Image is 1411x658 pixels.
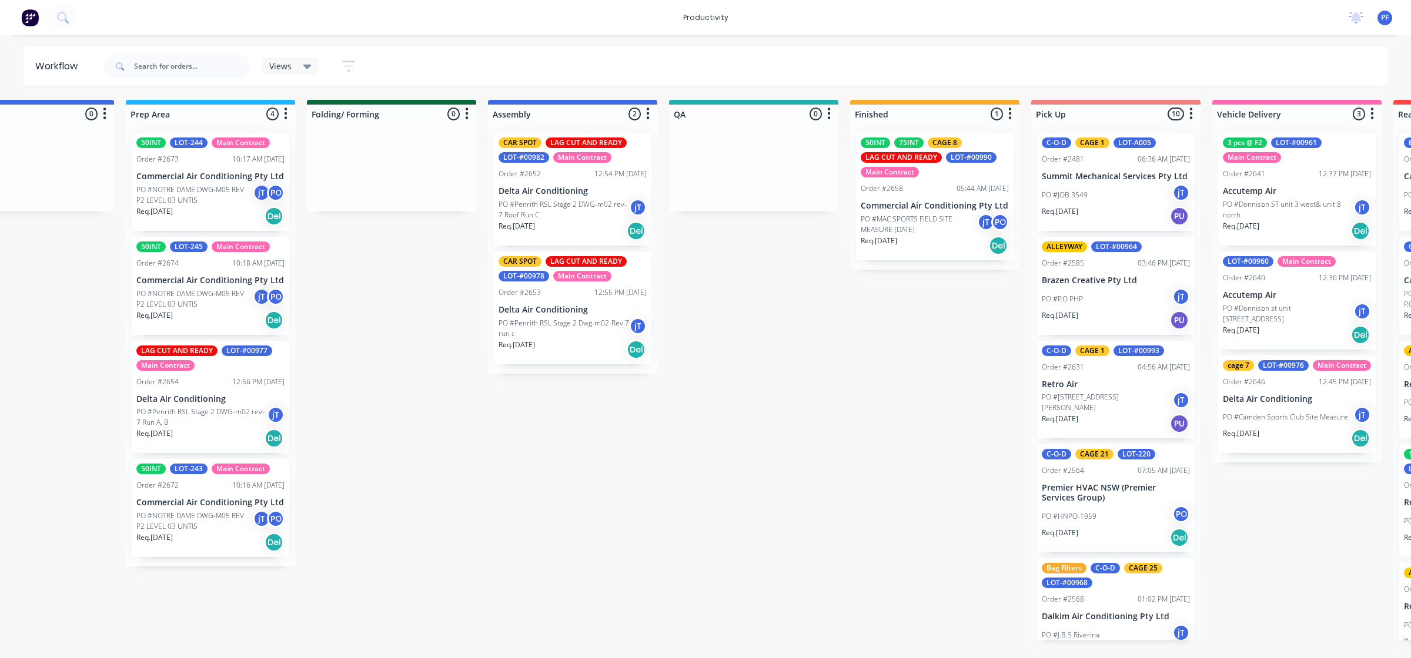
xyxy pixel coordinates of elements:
[928,137,962,148] div: CAGE 8
[1319,273,1371,283] div: 12:36 PM [DATE]
[136,184,253,206] p: PO #NOTRE DAME DWG-M05 REV P2 LEVEL 03 UNTIS
[1353,303,1371,320] div: jT
[499,318,629,339] p: PO #Penrith RSL Stage 2 Dwg-m02-Rev 7 run c
[1042,190,1088,200] p: PO #JOB 3549
[499,340,535,350] p: Req. [DATE]
[856,133,1014,260] div: 50INT75INTCAGE 8LAG CUT AND READYLOT-#00990Main ContractOrder #265805:44 AM [DATE]Commercial Air ...
[499,305,647,315] p: Delta Air Conditioning
[1223,199,1353,220] p: PO #Donnison ST unit 3 west& unit 8 north
[1042,258,1084,268] div: Order #2585
[1037,341,1195,439] div: C-O-DCAGE 1LOT-#00993Order #263104:56 AM [DATE]Retro AirPO #[STREET_ADDRESS][PERSON_NAME]jTReq.[D...
[1042,511,1096,522] p: PO #HNPO-1959
[1042,294,1083,304] p: PO #P.O PHP
[1353,199,1371,216] div: jT
[136,288,253,310] p: PO #NOTRE DAME DWG-M05 REV P2 LEVEL 03 UNTIS
[136,137,166,148] div: 50INT
[1223,377,1265,387] div: Order #2646
[136,394,285,404] p: Delta Air Conditioning
[1042,578,1092,588] div: LOT-#00968
[1042,612,1190,622] p: Dalkim Air Conditioning Pty Ltd
[1218,133,1376,246] div: 3 pcs @ F2LOT-#00961Main ContractOrder #264112:37 PM [DATE]Accutemp AirPO #Donnison ST unit 3 wes...
[1223,152,1281,163] div: Main Contract
[265,311,283,330] div: Del
[1218,355,1376,454] div: cage 7LOT-#00976Main ContractOrder #264612:45 PM [DATE]Delta Air ConditioningPO #Camden Sports Cl...
[991,213,1009,231] div: PO
[265,429,283,448] div: Del
[1042,172,1190,182] p: Summit Mechanical Services Pty Ltd
[861,236,897,246] p: Req. [DATE]
[136,498,285,508] p: Commercial Air Conditioning Pty Ltd
[253,184,270,202] div: jT
[212,137,270,148] div: Main Contract
[1042,465,1084,476] div: Order #2564
[267,510,285,528] div: PO
[267,406,285,424] div: jT
[1223,412,1348,422] p: PO #Camden Sports Club Site Measure
[136,360,195,371] div: Main Contract
[629,317,647,335] div: jT
[499,137,541,148] div: CAR SPOT
[1037,237,1195,335] div: ALLEYWAYLOT-#00964Order #258503:46 PM [DATE]Brazen Creative Pty LtdPO #P.O PHPjTReq.[DATE]PU
[594,287,647,298] div: 12:55 PM [DATE]
[1042,345,1071,356] div: C-O-D
[1042,206,1078,217] p: Req. [DATE]
[1351,325,1370,344] div: Del
[1042,380,1190,390] p: Retro Air
[1042,449,1071,459] div: C-O-D
[1042,594,1084,605] div: Order #2568
[1124,563,1162,573] div: CAGE 25
[1278,256,1336,267] div: Main Contract
[494,251,651,364] div: CAR SPOTLAG CUT AND READYLOT-#00978Main ContractOrder #265312:55 PM [DATE]Delta Air ConditioningP...
[1223,137,1267,148] div: 3 pcs @ F2
[132,237,289,335] div: 50INTLOT-245Main ContractOrder #267410:18 AM [DATE]Commercial Air Conditioning Pty LtdPO #NOTRE D...
[499,152,549,163] div: LOT-#00982
[232,154,285,164] div: 10:17 AM [DATE]
[1042,241,1087,252] div: ALLEYWAY
[1271,137,1322,148] div: LOT-#00961
[1172,505,1190,523] div: PO
[1170,528,1189,547] div: Del
[267,288,285,305] div: PO
[553,271,611,281] div: Main Contract
[499,256,541,267] div: CAR SPOT
[212,464,270,474] div: Main Contract
[232,480,285,491] div: 10:16 AM [DATE]
[1258,360,1309,371] div: LOT-#00976
[1223,273,1265,283] div: Order #2640
[1172,624,1190,642] div: jT
[1075,345,1109,356] div: CAGE 1
[170,241,208,252] div: LOT-245
[265,207,283,226] div: Del
[1042,392,1172,413] p: PO #[STREET_ADDRESS][PERSON_NAME]
[627,221,646,240] div: Del
[232,377,285,387] div: 12:56 PM [DATE]
[1223,303,1353,324] p: PO #Donnison st unit [STREET_ADDRESS]
[1091,563,1120,573] div: C-O-D
[1223,290,1371,300] p: Accutemp Air
[253,510,270,528] div: jT
[1381,12,1389,23] span: PF
[499,271,549,281] div: LOT-#00978
[553,152,611,163] div: Main Contract
[627,340,646,359] div: Del
[134,55,250,78] input: Search for orders...
[1319,169,1371,179] div: 12:37 PM [DATE]
[1319,377,1371,387] div: 12:45 PM [DATE]
[861,167,919,177] div: Main Contract
[136,172,285,182] p: Commercial Air Conditioning Pty Ltd
[267,184,285,202] div: PO
[546,137,627,148] div: LAG CUT AND READY
[1138,594,1190,605] div: 01:02 PM [DATE]
[1223,428,1259,439] p: Req. [DATE]
[1351,429,1370,448] div: Del
[1353,406,1371,424] div: jT
[677,9,734,26] div: productivity
[136,480,179,491] div: Order #2672
[1223,394,1371,404] p: Delta Air Conditioning
[1313,360,1371,371] div: Main Contract
[1042,154,1084,164] div: Order #2481
[1351,221,1370,240] div: Del
[212,241,270,252] div: Main Contract
[136,276,285,286] p: Commercial Air Conditioning Pty Ltd
[136,154,179,164] div: Order #2673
